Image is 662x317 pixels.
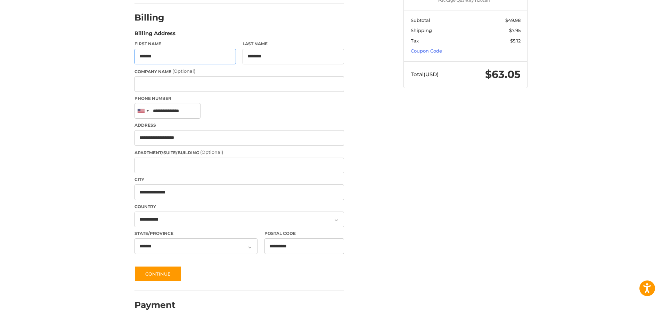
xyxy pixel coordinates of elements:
label: First Name [134,41,236,47]
small: (Optional) [172,68,195,74]
span: $63.05 [485,68,521,81]
label: Last Name [243,41,344,47]
span: $49.98 [505,17,521,23]
label: Company Name [134,68,344,75]
label: Apartment/Suite/Building [134,149,344,156]
h2: Billing [134,12,175,23]
span: $5.12 [510,38,521,43]
span: Total (USD) [411,71,439,78]
a: Coupon Code [411,48,442,54]
span: Subtotal [411,17,430,23]
legend: Billing Address [134,30,175,41]
span: $7.95 [509,27,521,33]
label: State/Province [134,230,258,237]
span: Tax [411,38,419,43]
small: (Optional) [200,149,223,155]
div: United States: +1 [135,103,151,118]
span: Shipping [411,27,432,33]
label: Phone Number [134,95,344,102]
label: Country [134,204,344,210]
label: City [134,176,344,183]
button: Continue [134,266,182,282]
label: Address [134,122,344,128]
label: Postal Code [264,230,344,237]
h2: Payment [134,300,175,310]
